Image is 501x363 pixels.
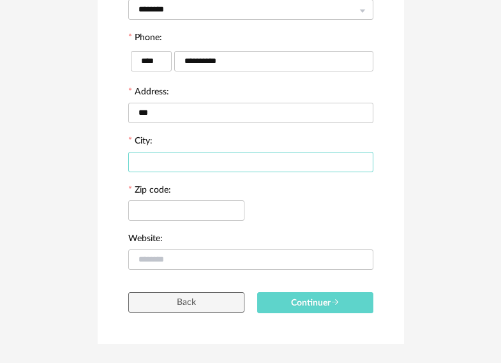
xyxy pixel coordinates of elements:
[128,292,244,313] button: Back
[128,33,162,45] label: Phone:
[128,137,153,148] label: City:
[128,186,171,197] label: Zip code:
[177,298,196,307] span: Back
[257,292,373,313] button: Continuer
[291,299,340,307] span: Continuer
[128,87,169,99] label: Address:
[128,234,163,246] label: Website:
